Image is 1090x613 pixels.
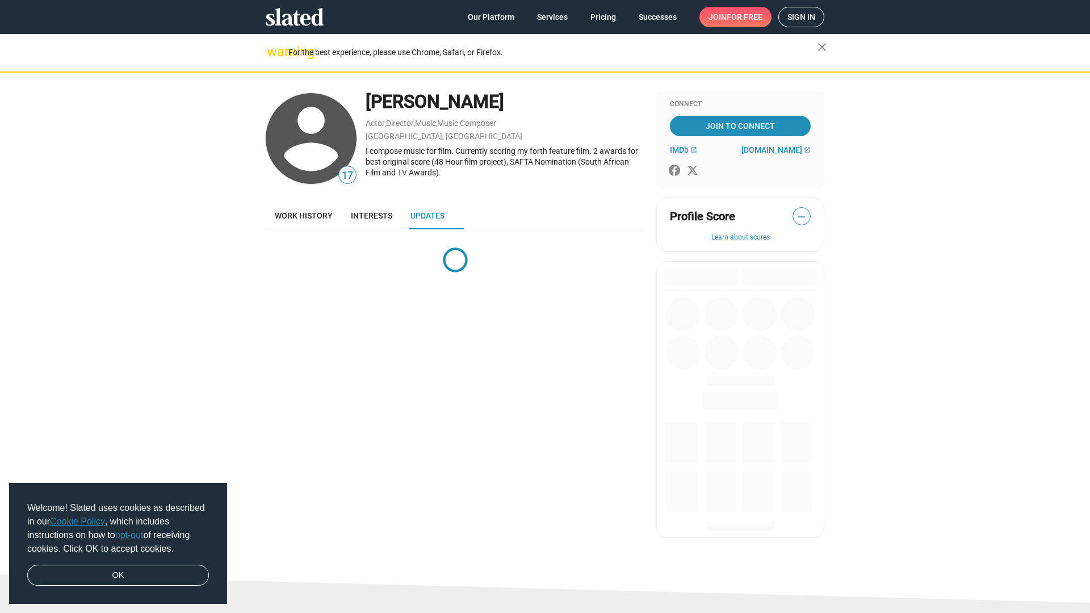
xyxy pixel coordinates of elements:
a: [GEOGRAPHIC_DATA], [GEOGRAPHIC_DATA] [366,132,522,141]
button: Learn about scores [670,233,811,242]
a: [DOMAIN_NAME] [741,145,811,154]
a: Music Composer [437,119,496,128]
span: Pricing [590,7,616,27]
span: , [414,121,415,127]
a: Interests [342,202,401,229]
span: Work history [275,211,333,220]
a: IMDb [670,145,697,154]
div: [PERSON_NAME] [366,90,645,114]
span: Interests [351,211,392,220]
mat-icon: open_in_new [690,146,697,153]
a: Cookie Policy [50,517,105,526]
a: Director [386,119,414,128]
mat-icon: warning [267,45,280,58]
span: , [385,121,386,127]
div: For the best experience, please use Chrome, Safari, or Firefox. [288,45,817,60]
a: Join To Connect [670,116,811,136]
div: Connect [670,100,811,109]
div: cookieconsent [9,483,227,604]
span: Profile Score [670,209,735,224]
span: Services [537,7,568,27]
span: — [793,209,810,224]
span: Updates [410,211,445,220]
div: I compose music for film. Currently scoring my forth feature film. 2 awards for best original sco... [366,146,645,178]
a: Sign in [778,7,824,27]
span: IMDb [670,145,689,154]
a: Successes [630,7,686,27]
a: Updates [401,202,454,229]
span: 17 [339,168,356,183]
mat-icon: close [815,40,829,54]
a: dismiss cookie message [27,565,209,586]
span: [DOMAIN_NAME] [741,145,802,154]
span: Sign in [787,7,815,27]
a: Services [528,7,577,27]
span: Our Platform [468,7,514,27]
span: Join [708,7,762,27]
span: , [436,121,437,127]
a: Pricing [581,7,625,27]
a: Music [415,119,436,128]
span: Join To Connect [672,116,808,136]
a: Work history [266,202,342,229]
a: opt-out [115,530,144,540]
span: Successes [639,7,677,27]
a: Joinfor free [699,7,772,27]
a: Our Platform [459,7,523,27]
mat-icon: open_in_new [804,146,811,153]
span: for free [727,7,762,27]
a: Actor [366,119,385,128]
span: Welcome! Slated uses cookies as described in our , which includes instructions on how to of recei... [27,501,209,556]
